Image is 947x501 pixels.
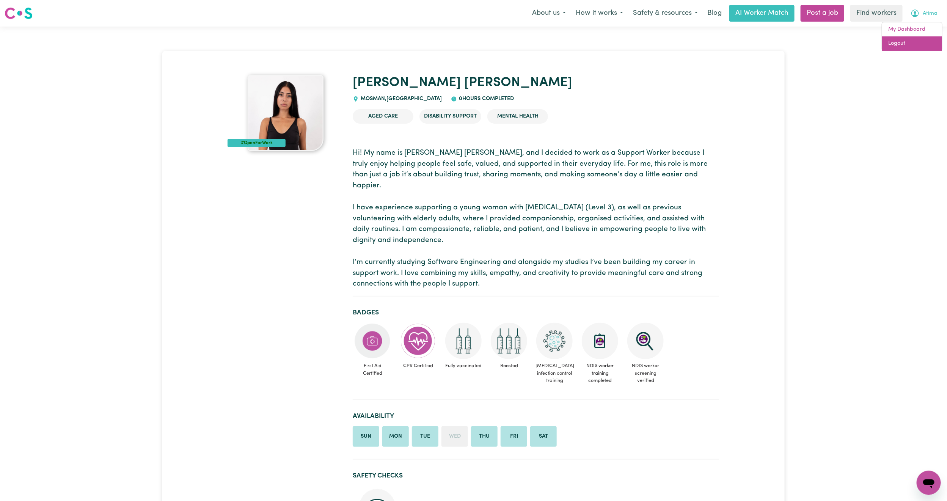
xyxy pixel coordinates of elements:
[917,471,941,495] iframe: Button to launch messaging window, conversation in progress
[441,426,468,447] li: Unavailable on Wednesday
[923,9,938,18] span: Atima
[501,426,527,447] li: Available on Friday
[882,22,942,51] div: My Account
[419,109,481,124] li: Disability Support
[382,426,409,447] li: Available on Monday
[626,359,665,387] span: NDIS worker screening verified
[882,22,942,37] a: My Dashboard
[536,323,573,359] img: CS Academy: COVID-19 Infection Control Training course completed
[400,323,436,359] img: Care and support worker has completed CPR Certification
[582,323,618,359] img: CS Academy: Introduction to NDIS Worker Training course completed
[457,96,514,102] span: 0 hours completed
[729,5,795,22] a: AI Worker Match
[5,6,33,20] img: Careseekers logo
[353,76,572,90] a: [PERSON_NAME] [PERSON_NAME]
[571,5,628,21] button: How it works
[445,323,482,359] img: Care and support worker has received 2 doses of COVID-19 vaccine
[535,359,574,387] span: [MEDICAL_DATA] infection control training
[801,5,844,22] a: Post a job
[703,5,726,22] a: Blog
[627,323,664,359] img: NDIS Worker Screening Verified
[906,5,942,21] button: My Account
[353,472,719,480] h2: Safety Checks
[353,109,413,124] li: Aged Care
[628,5,703,21] button: Safety & resources
[353,426,379,447] li: Available on Sunday
[489,359,529,372] span: Boosted
[5,5,33,22] a: Careseekers logo
[580,359,620,387] span: NDIS worker training completed
[353,359,392,380] span: First Aid Certified
[353,148,719,290] p: Hi! My name is [PERSON_NAME] [PERSON_NAME], and I decided to work as a Support Worker because I t...
[882,36,942,51] a: Logout
[527,5,571,21] button: About us
[850,5,903,22] a: Find workers
[412,426,438,447] li: Available on Tuesday
[228,75,344,151] a: Maria Alejandra's profile picture'#OpenForWork
[228,139,286,147] div: #OpenForWork
[248,75,324,151] img: Maria Alejandra
[353,309,719,317] h2: Badges
[354,323,391,359] img: Care and support worker has completed First Aid Certification
[487,109,548,124] li: Mental Health
[491,323,527,359] img: Care and support worker has received booster dose of COVID-19 vaccination
[471,426,498,447] li: Available on Thursday
[359,96,442,102] span: MOSMAN , [GEOGRAPHIC_DATA]
[444,359,483,372] span: Fully vaccinated
[353,412,719,420] h2: Availability
[398,359,438,372] span: CPR Certified
[530,426,557,447] li: Available on Saturday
